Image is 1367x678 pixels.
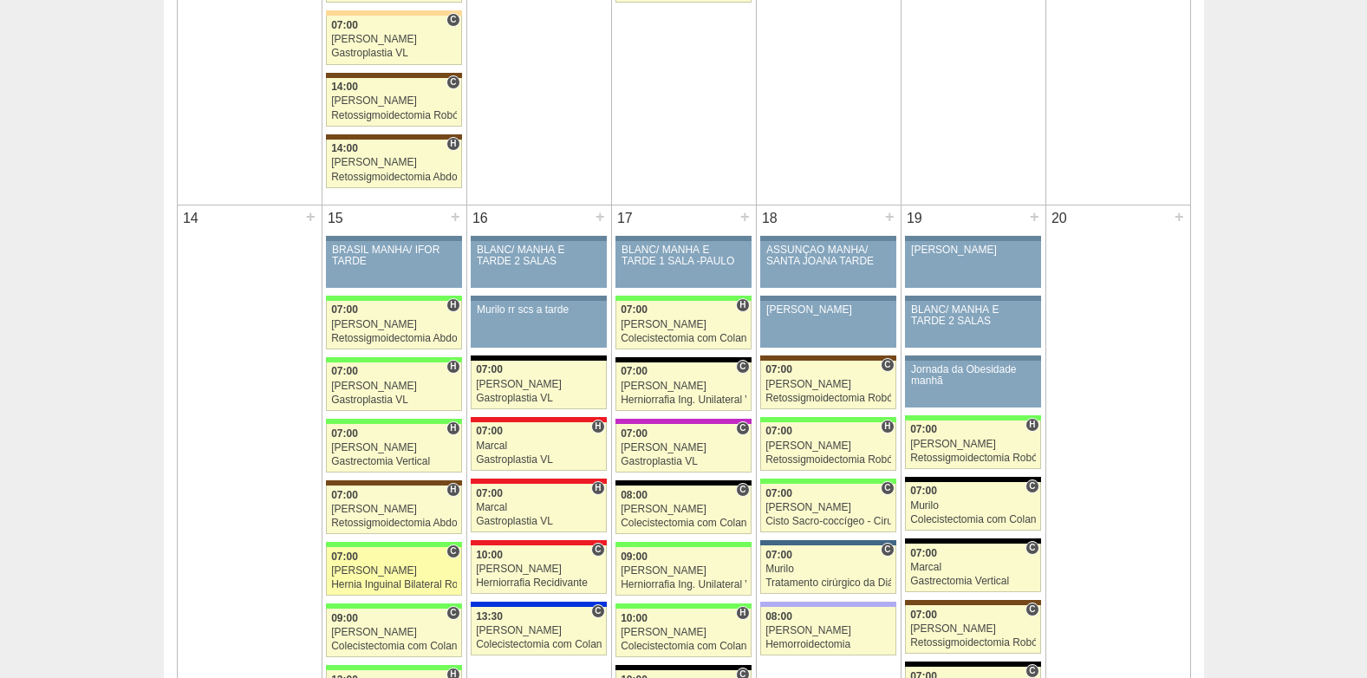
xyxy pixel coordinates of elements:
[471,236,606,241] div: Key: Aviso
[446,360,459,374] span: Hospital
[760,241,895,288] a: ASSUNÇÃO MANHÃ/ SANTA JOANA TARDE
[905,236,1040,241] div: Key: Aviso
[905,662,1040,667] div: Key: Blanc
[1025,541,1038,555] span: Consultório
[905,420,1040,469] a: H 07:00 [PERSON_NAME] Retossigmoidectomia Robótica
[621,442,746,453] div: [PERSON_NAME]
[766,244,890,267] div: ASSUNÇÃO MANHÃ/ SANTA JOANA TARDE
[910,423,937,435] span: 07:00
[1025,664,1038,678] span: Consultório
[476,379,602,390] div: [PERSON_NAME]
[905,361,1040,407] a: Jornada da Obesidade manhã
[471,296,606,301] div: Key: Aviso
[905,355,1040,361] div: Key: Aviso
[331,19,358,31] span: 07:00
[622,244,745,267] div: BLANC/ MANHÃ E TARDE 1 SALA -PAULO
[621,579,746,590] div: Herniorrafia Ing. Unilateral VL
[476,502,602,513] div: Marcal
[332,244,456,267] div: BRASIL MANHÃ/ IFOR TARDE
[331,394,457,406] div: Gastroplastia VL
[765,564,891,575] div: Murilo
[331,81,358,93] span: 14:00
[621,456,746,467] div: Gastroplastia VL
[910,609,937,621] span: 07:00
[765,502,891,513] div: [PERSON_NAME]
[760,422,895,471] a: H 07:00 [PERSON_NAME] Retossigmoidectomia Robótica
[615,603,751,609] div: Key: Brasil
[905,600,1040,605] div: Key: Santa Joana
[476,625,602,636] div: [PERSON_NAME]
[621,489,648,501] span: 08:00
[615,419,751,424] div: Key: Maria Braido
[476,393,602,404] div: Gastroplastia VL
[881,420,894,434] span: Hospital
[738,205,752,228] div: +
[446,483,459,497] span: Hospital
[910,637,1036,649] div: Retossigmoidectomia Robótica
[476,639,602,650] div: Colecistectomia com Colangiografia VL
[471,479,606,484] div: Key: Assunção
[911,304,1035,327] div: BLANC/ MANHÃ E TARDE 2 SALAS
[331,427,358,440] span: 07:00
[331,157,457,168] div: [PERSON_NAME]
[615,301,751,349] a: H 07:00 [PERSON_NAME] Colecistectomia com Colangiografia VL
[760,355,895,361] div: Key: Santa Joana
[736,483,749,497] span: Consultório
[331,365,358,377] span: 07:00
[621,365,648,377] span: 07:00
[326,547,461,596] a: C 07:00 [PERSON_NAME] Hernia Inguinal Bilateral Robótica
[326,603,461,609] div: Key: Brasil
[1172,205,1187,228] div: +
[326,665,461,670] div: Key: Brasil
[760,607,895,655] a: 08:00 [PERSON_NAME] Hemorroidectomia
[326,362,461,411] a: H 07:00 [PERSON_NAME] Gastroplastia VL
[476,363,503,375] span: 07:00
[615,296,751,301] div: Key: Brasil
[765,639,891,650] div: Hemorroidectomia
[1046,205,1073,231] div: 20
[591,543,604,557] span: Consultório
[446,137,459,151] span: Hospital
[326,609,461,657] a: C 09:00 [PERSON_NAME] Colecistectomia com Colangiografia VL
[476,610,503,623] span: 13:30
[621,333,746,344] div: Colecistectomia com Colangiografia VL
[446,544,459,558] span: Consultório
[326,78,461,127] a: C 14:00 [PERSON_NAME] Retossigmoidectomia Robótica
[911,364,1035,387] div: Jornada da Obesidade manhã
[621,551,648,563] span: 09:00
[326,140,461,188] a: H 14:00 [PERSON_NAME] Retossigmoidectomia Abdominal VL
[326,301,461,349] a: H 07:00 [PERSON_NAME] Retossigmoidectomia Abdominal VL
[881,481,894,495] span: Consultório
[765,440,891,452] div: [PERSON_NAME]
[331,172,457,183] div: Retossigmoidectomia Abdominal VL
[326,424,461,473] a: H 07:00 [PERSON_NAME] Gastrectomia Vertical
[612,205,639,231] div: 17
[476,516,602,527] div: Gastroplastia VL
[765,516,891,527] div: Cisto Sacro-coccígeo - Cirurgia
[331,551,358,563] span: 07:00
[326,236,461,241] div: Key: Aviso
[905,605,1040,654] a: C 07:00 [PERSON_NAME] Retossigmoidectomia Robótica
[331,142,358,154] span: 14:00
[621,565,746,577] div: [PERSON_NAME]
[765,577,891,589] div: Tratamento cirúrgico da Diástase do reto abdomem
[467,205,494,231] div: 16
[615,236,751,241] div: Key: Aviso
[615,362,751,411] a: C 07:00 [PERSON_NAME] Herniorrafia Ing. Unilateral VL
[591,604,604,618] span: Consultório
[331,489,358,501] span: 07:00
[765,363,792,375] span: 07:00
[621,504,746,515] div: [PERSON_NAME]
[881,358,894,372] span: Consultório
[331,504,457,515] div: [PERSON_NAME]
[446,13,459,27] span: Consultório
[765,487,792,499] span: 07:00
[910,576,1036,587] div: Gastrectomia Vertical
[1025,418,1038,432] span: Hospital
[326,241,461,288] a: BRASIL MANHÃ/ IFOR TARDE
[178,205,205,231] div: 14
[476,454,602,466] div: Gastroplastia VL
[765,610,792,623] span: 08:00
[905,296,1040,301] div: Key: Aviso
[476,564,602,575] div: [PERSON_NAME]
